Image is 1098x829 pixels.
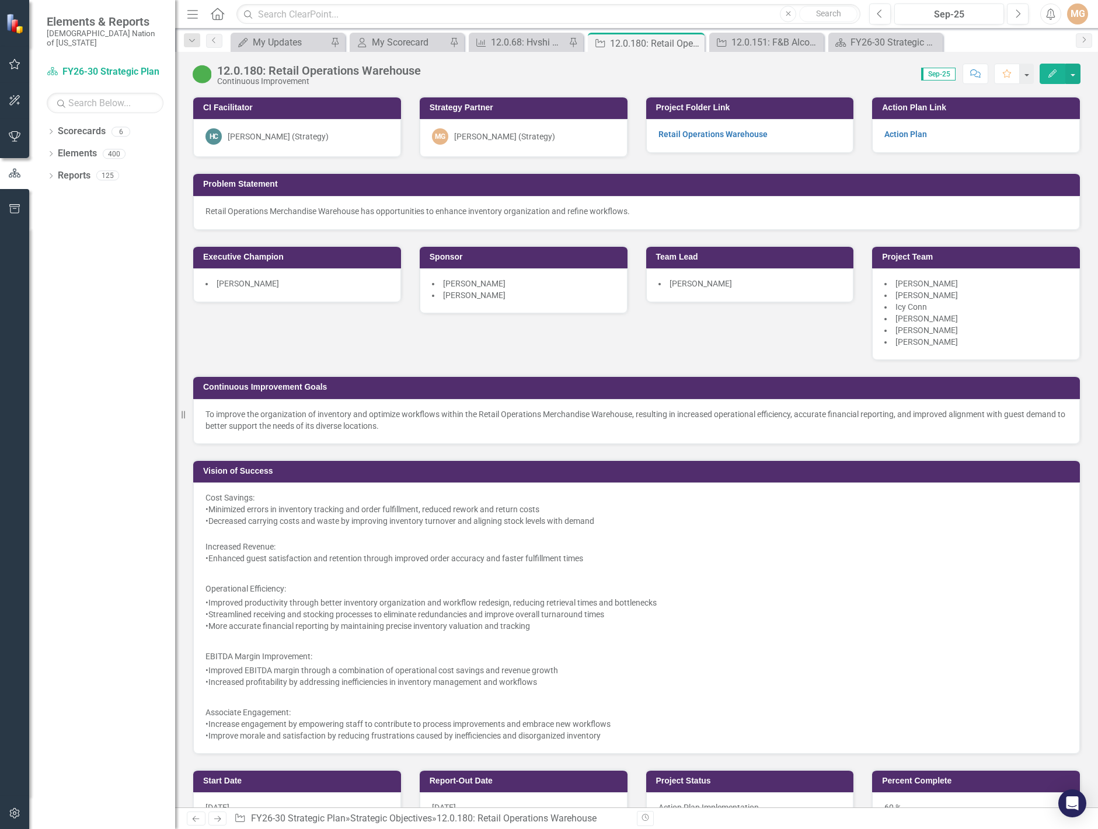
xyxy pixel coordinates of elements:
[203,383,1074,391] h3: Continuous Improvement Goals
[430,253,622,261] h3: Sponsor
[437,813,597,824] div: 12.0.180: Retail Operations Warehouse
[205,580,1068,597] p: Operational Efficiency:
[882,103,1074,112] h3: Action Plan Link
[895,326,958,335] span: [PERSON_NAME]
[816,9,841,18] span: Search
[236,4,860,25] input: Search ClearPoint...
[205,128,222,145] div: HC
[205,803,229,812] span: [DATE]
[799,6,858,22] button: Search
[205,597,1068,608] div: •Improved productivity through better inventory organization and workflow redesign, reducing retr...
[430,776,622,785] h3: Report-Out Date
[658,130,768,139] a: Retail Operations Warehouse
[895,337,958,347] span: [PERSON_NAME]
[58,125,106,138] a: Scorecards
[884,130,927,139] a: Action Plan
[610,36,702,51] div: 12.0.180: Retail Operations Warehouse
[491,35,566,50] div: 12.0.68: Hvshi Gift Shop Inventory KPIs
[454,131,555,142] div: [PERSON_NAME] (Strategy)
[443,291,506,300] span: [PERSON_NAME]
[1058,789,1086,817] div: Open Intercom Messenger
[205,718,1068,730] div: •Increase engagement by empowering staff to contribute to process improvements and embrace new wo...
[670,279,732,288] span: [PERSON_NAME]
[432,128,448,145] div: MG
[111,127,130,137] div: 6
[193,65,211,83] img: CI Action Plan Approved/In Progress
[731,35,821,50] div: 12.0.151: F&B Alcohol Inventory Control Process (Choctaw Casino & Resort-[PERSON_NAME])
[205,503,1068,515] div: •Minimized errors in inventory tracking and order fulfillment, reduced rework and return costs
[251,813,346,824] a: FY26-30 Strategic Plan
[205,205,1068,217] p: Retail Operations Merchandise Warehouse has opportunities to enhance inventory organization and r...
[205,608,1068,620] div: •Streamlined receiving and stocking processes to eliminate redundancies and improve overall turna...
[205,552,1068,564] div: •Enhanced guest satisfaction and retention through improved order accuracy and faster fulfillment...
[96,171,119,181] div: 125
[47,93,163,113] input: Search Below...
[656,776,848,785] h3: Project Status
[921,68,956,81] span: Sep-25
[205,541,1068,552] div: Increased Revenue:
[443,279,506,288] span: [PERSON_NAME]
[233,35,327,50] a: My Updates
[850,35,940,50] div: FY26-30 Strategic Plan
[217,77,421,86] div: Continuous Improvement
[205,408,1068,432] p: To improve the organization of inventory and optimize workflows within the Retail Operations Merc...
[203,103,395,112] h3: CI Facilitator
[205,515,1068,527] div: •Decreased carrying costs and waste by improving inventory turnover and aligning stock levels wit...
[831,35,940,50] a: FY26-30 Strategic Plan
[47,65,163,79] a: FY26-30 Strategic Plan
[217,64,421,77] div: 12.0.180: Retail Operations Warehouse
[895,314,958,323] span: [PERSON_NAME]
[58,169,90,183] a: Reports
[656,103,848,112] h3: Project Folder Link
[895,279,958,288] span: [PERSON_NAME]
[658,803,759,812] span: Action Plan Implementation
[472,35,566,50] a: 12.0.68: Hvshi Gift Shop Inventory KPIs
[103,149,126,159] div: 400
[894,4,1004,25] button: Sep-25
[205,676,1068,688] div: •Increased profitability by addressing inefficiencies in inventory management and workflows
[203,467,1074,475] h3: Vision of Success
[430,103,622,112] h3: Strategy Partner
[47,15,163,29] span: Elements & Reports
[203,180,1074,188] h3: Problem Statement
[6,13,26,34] img: ClearPoint Strategy
[253,35,327,50] div: My Updates
[432,803,456,812] span: [DATE]
[656,253,848,261] h3: Team Lead
[203,776,395,785] h3: Start Date
[882,253,1074,261] h3: Project Team
[217,279,279,288] span: [PERSON_NAME]
[898,8,1000,22] div: Sep-25
[234,812,628,825] div: » »
[372,35,447,50] div: My Scorecard
[882,776,1074,785] h3: Percent Complete
[205,730,1068,741] div: •Improve morale and satisfaction by reducing frustrations caused by inefficiencies and disorganiz...
[712,35,821,50] a: 12.0.151: F&B Alcohol Inventory Control Process (Choctaw Casino & Resort-[PERSON_NAME])
[228,131,329,142] div: [PERSON_NAME] (Strategy)
[205,620,1068,632] div: •More accurate financial reporting by maintaining precise inventory valuation and tracking
[205,704,1068,718] p: Associate Engagement:
[895,302,927,312] span: Icy Conn
[205,492,1068,503] div: Cost Savings:
[350,813,432,824] a: Strategic Objectives
[1067,4,1088,25] button: MG
[47,29,163,48] small: [DEMOGRAPHIC_DATA] Nation of [US_STATE]
[872,792,1080,826] div: 60 %
[895,291,958,300] span: [PERSON_NAME]
[58,147,97,160] a: Elements
[205,648,1068,664] p: EBITDA Margin Improvement:
[353,35,447,50] a: My Scorecard
[205,664,1068,676] div: •Improved EBITDA margin through a combination of operational cost savings and revenue growth
[203,253,395,261] h3: Executive Champion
